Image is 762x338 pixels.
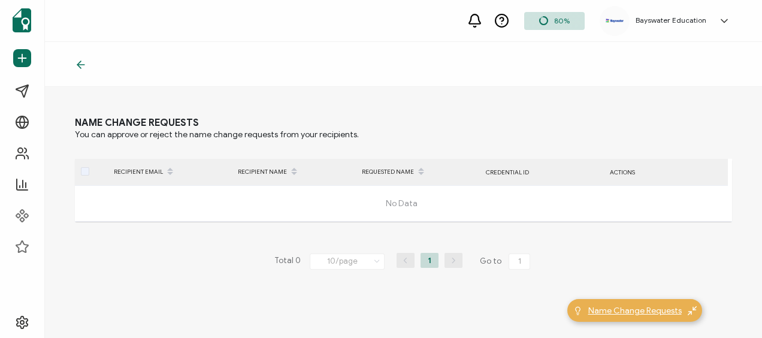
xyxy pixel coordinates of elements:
[554,16,570,25] span: 80%
[421,253,439,268] li: 1
[75,117,199,129] span: NAME CHANGE REQUESTS
[480,253,533,270] span: Go to
[636,16,706,25] h5: Bayswater Education
[274,253,301,270] span: Total 0
[606,19,624,23] img: e421b917-46e4-4ebc-81ec-125abdc7015c.png
[356,162,480,182] div: REQUESTED NAME
[13,8,31,32] img: sertifier-logomark-colored.svg
[108,162,232,182] div: RECIPIENT EMAIL
[588,304,682,317] span: Name Change Requests
[75,129,359,141] span: You can approve or reject the name change requests from your recipients.
[310,253,385,270] input: Select
[238,186,565,222] span: No Data
[232,162,356,182] div: RECIPIENT NAME
[480,165,604,179] div: CREDENTIAL ID
[688,306,697,315] img: minimize-icon.svg
[604,165,728,179] div: ACTIONS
